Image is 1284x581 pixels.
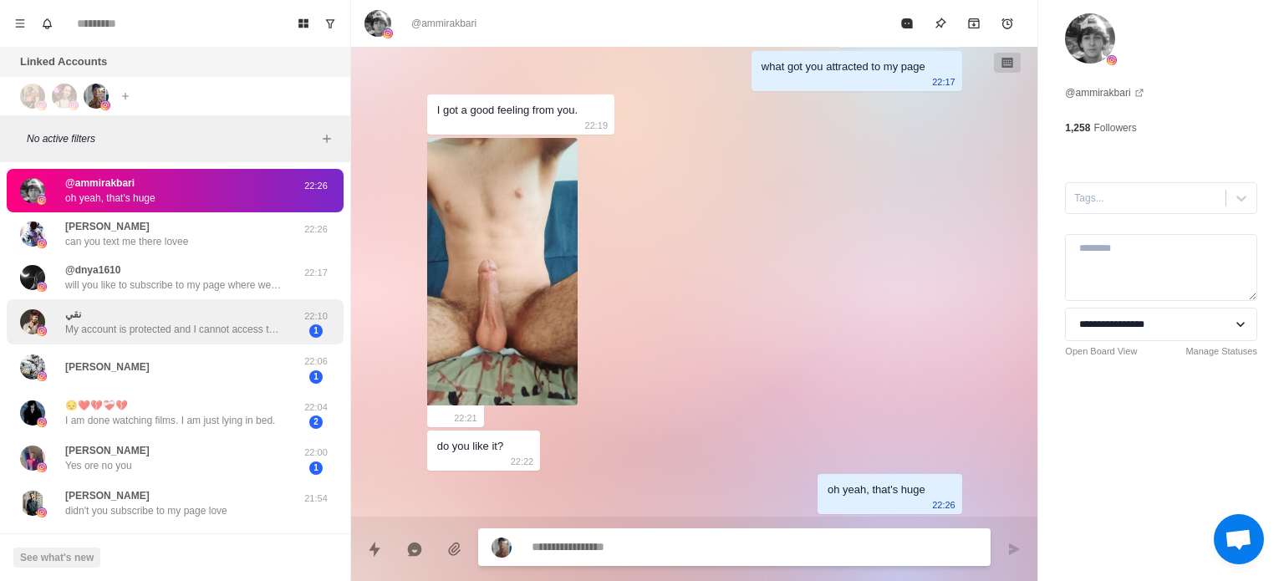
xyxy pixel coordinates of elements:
img: picture [20,309,45,334]
p: 22:21 [454,409,477,427]
a: Manage Statuses [1185,344,1257,359]
button: See what's new [13,548,100,568]
img: picture [20,222,45,247]
button: Mark as read [890,7,924,40]
img: picture [383,28,393,38]
span: 2 [309,415,323,429]
button: Send message [997,533,1031,566]
button: Add account [115,86,135,106]
img: picture [69,100,79,110]
button: Menu [7,10,33,37]
p: 22:04 [295,400,337,415]
button: Board View [290,10,317,37]
img: image [427,138,578,405]
button: Reply with AI [398,533,431,566]
img: picture [20,354,45,380]
p: [PERSON_NAME] [65,488,150,503]
div: what got you attracted to my page [762,58,925,76]
img: picture [364,10,391,37]
p: Followers [1093,120,1136,135]
p: [PERSON_NAME] [65,532,150,547]
p: 22:22 [511,452,534,471]
p: didn't you subscribe to my page love [65,503,227,518]
p: 22:17 [932,73,955,91]
img: picture [52,84,77,109]
img: picture [20,446,45,471]
p: 22:26 [295,179,337,193]
p: 22:26 [295,222,337,237]
p: 1,258 [1065,120,1090,135]
img: picture [37,507,47,517]
img: picture [37,417,47,427]
p: 😔❤️💔❤️‍🩹💔 [65,398,128,413]
button: Pin [924,7,957,40]
p: No active filters [27,131,317,146]
img: picture [37,238,47,248]
button: Add media [438,533,471,566]
button: Add reminder [991,7,1024,40]
img: picture [37,462,47,472]
p: Yes ore no you [65,458,132,473]
p: 22:00 [295,446,337,460]
p: 22:19 [585,116,609,135]
img: picture [100,100,110,110]
a: Open Board View [1065,344,1137,359]
p: 22:06 [295,354,337,369]
img: picture [84,84,109,109]
span: 1 [309,324,323,338]
img: picture [20,178,45,203]
span: 1 [309,370,323,384]
div: do you like it? [437,437,504,456]
button: Add filters [317,129,337,149]
p: Linked Accounts [20,54,107,70]
p: My account is protected and I cannot access the link. [65,322,283,337]
img: picture [20,400,45,426]
button: Archive [957,7,991,40]
img: picture [1065,13,1115,64]
p: [PERSON_NAME] [65,219,150,234]
p: 22:17 [295,266,337,280]
img: picture [20,491,45,516]
p: [PERSON_NAME] [65,443,150,458]
button: Show unread conversations [317,10,344,37]
p: oh yeah, that's huge [65,191,155,206]
img: picture [37,100,47,110]
button: Quick replies [358,533,391,566]
img: picture [37,371,47,381]
div: Open chat [1214,514,1264,564]
p: 22:26 [932,496,955,514]
img: picture [37,282,47,292]
p: 22:10 [295,309,337,324]
img: picture [20,84,45,109]
p: I am done watching films. I am just lying in bed. [65,413,275,428]
p: @ammirakbari [65,176,135,191]
div: oh yeah, that's huge [828,481,925,499]
p: 21:54 [295,492,337,506]
img: picture [492,538,512,558]
p: @ammirakbari [411,16,476,31]
p: نقي [65,307,81,322]
button: Notifications [33,10,60,37]
img: picture [37,195,47,205]
a: @ammirakbari [1065,85,1144,100]
img: picture [1107,55,1117,65]
div: I got a good feeling from you. [437,101,578,120]
p: [PERSON_NAME] [65,359,150,375]
img: picture [37,326,47,336]
p: will you like to subscribe to my page where we can get so personal and i can show you everything ... [65,278,283,293]
p: can you text me there lovee [65,234,188,249]
img: picture [20,265,45,290]
span: 1 [309,461,323,475]
p: @dnya1610 [65,262,120,278]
